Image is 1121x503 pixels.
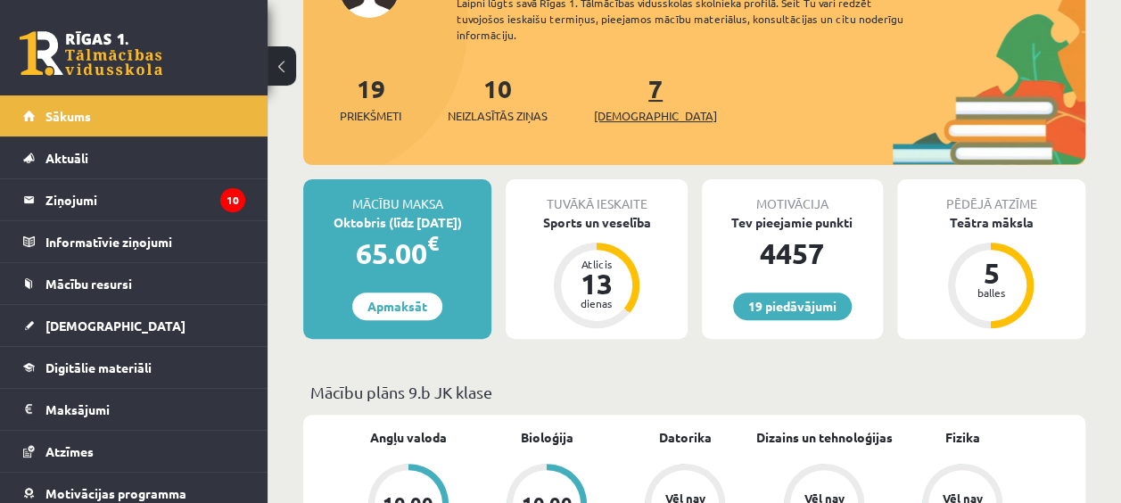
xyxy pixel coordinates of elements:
[45,276,132,292] span: Mācību resursi
[45,359,152,375] span: Digitālie materiāli
[352,293,442,320] a: Apmaksāt
[303,213,491,232] div: Oktobris (līdz [DATE])
[23,389,245,430] a: Maksājumi
[23,137,245,178] a: Aktuāli
[897,179,1085,213] div: Pēdējā atzīme
[23,221,245,262] a: Informatīvie ziņojumi
[506,213,687,331] a: Sports un veselība Atlicis 13 dienas
[594,72,717,125] a: 7[DEMOGRAPHIC_DATA]
[448,107,548,125] span: Neizlasītās ziņas
[570,298,623,309] div: dienas
[23,263,245,304] a: Mācību resursi
[702,232,883,275] div: 4457
[448,72,548,125] a: 10Neizlasītās ziņas
[521,428,573,447] a: Bioloģija
[702,179,883,213] div: Motivācija
[23,305,245,346] a: [DEMOGRAPHIC_DATA]
[45,389,245,430] legend: Maksājumi
[702,213,883,232] div: Tev pieejamie punkti
[370,428,447,447] a: Angļu valoda
[23,179,245,220] a: Ziņojumi10
[23,431,245,472] a: Atzīmes
[23,95,245,136] a: Sākums
[220,188,245,212] i: 10
[45,485,186,501] span: Motivācijas programma
[45,221,245,262] legend: Informatīvie ziņojumi
[427,230,439,256] span: €
[45,108,91,124] span: Sākums
[45,150,88,166] span: Aktuāli
[506,213,687,232] div: Sports un veselība
[303,179,491,213] div: Mācību maksa
[570,269,623,298] div: 13
[45,443,94,459] span: Atzīmes
[964,287,1018,298] div: balles
[310,380,1078,404] p: Mācību plāns 9.b JK klase
[594,107,717,125] span: [DEMOGRAPHIC_DATA]
[733,293,852,320] a: 19 piedāvājumi
[303,232,491,275] div: 65.00
[964,259,1018,287] div: 5
[45,179,245,220] legend: Ziņojumi
[340,107,401,125] span: Priekšmeti
[945,428,980,447] a: Fizika
[20,31,162,76] a: Rīgas 1. Tālmācības vidusskola
[23,347,245,388] a: Digitālie materiāli
[506,179,687,213] div: Tuvākā ieskaite
[45,317,185,334] span: [DEMOGRAPHIC_DATA]
[340,72,401,125] a: 19Priekšmeti
[897,213,1085,232] div: Teātra māksla
[659,428,712,447] a: Datorika
[897,213,1085,331] a: Teātra māksla 5 balles
[755,428,892,447] a: Dizains un tehnoloģijas
[570,259,623,269] div: Atlicis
